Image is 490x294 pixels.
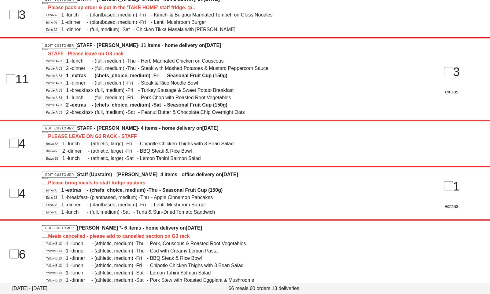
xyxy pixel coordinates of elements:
[66,66,268,71] span: 2 - - (full, medium) - - Steak with Mashed Potatoes & Mustard Peppercorn Sauce
[123,208,133,216] span: Sat
[66,270,211,275] span: 1 - - (athletic, medium) - - Lemon Tahini Salmon Salad
[127,109,138,116] span: Sat
[46,249,62,253] span: Yellow.B-13
[67,201,87,208] span: dinner
[72,269,91,276] span: lunch
[61,194,213,200] span: 1 - - (plantbased, medium) - - Apple Cinnamon Pancakes
[66,248,218,253] span: 1 - - (athletic, medium) - - Cod with Creamy Lemon Pasta
[72,87,92,94] span: breakfast
[46,188,57,192] span: Echo-33
[66,95,231,100] span: 1 - - (full, medium) - - Pork Chop with Roasted Root Vegetables
[72,57,92,65] span: lunch
[67,194,87,201] span: breakfast
[62,141,234,146] span: 1 - - (athletic, large) - - Chipotle Chicken Thighs with 3 Bean Salad
[46,241,62,246] span: Yellow.B-13
[72,247,91,254] span: dinner
[46,210,57,214] span: Echo-33
[136,276,147,284] span: Sat
[123,26,133,33] span: Sat
[127,57,138,65] span: Thu
[61,20,206,25] span: 1 - - (plantbased, medium) - - Lentil Mushroom Burger
[126,155,137,162] span: Sat
[42,224,407,240] h4: [PERSON_NAME] * - 6 items - home delivery on
[46,195,57,200] span: Echo-33
[414,177,489,195] div: 1
[72,94,92,101] span: lunch
[66,277,254,282] span: 1 - - (athletic, medium) - - Pork Stew with Roasted Eggplant & Mushrooms
[67,11,87,19] span: lunch
[136,269,147,276] span: Sat
[72,276,91,284] span: dinner
[46,74,62,78] span: Purple.A-53
[127,65,138,72] span: Thu
[136,254,147,262] span: Fri
[42,125,77,132] a: Edit Customer
[62,148,192,154] span: 2 - - (athletic, large) - - BBQ Steak & Rice Bowl
[140,11,151,19] span: Fri
[222,172,238,177] span: [DATE]
[46,67,62,71] span: Purple.A-53
[186,225,202,230] span: [DATE]
[46,271,62,275] span: Yellow.B-13
[66,73,227,78] span: 1 - - (chefs_choice, medium) - - Seasonal Fruit Cup (150g)
[46,13,57,17] span: Echo-32
[72,72,92,79] span: extras
[46,81,62,85] span: Purple.A-53
[61,12,272,17] span: 1 - - (plantbased, medium) - - Kimchi & Bulgogi Marinated Tempeh on Glass Noodles
[42,43,77,49] a: Edit Customer
[140,201,151,208] span: Fri
[140,19,151,26] span: Fri
[61,27,235,32] span: 1 - - (full, medium) - - Chicken Tikka Masala with [PERSON_NAME]
[42,49,407,57] div: STAFF - Please leave on G3 rack
[149,186,159,194] span: Thu
[66,102,227,107] span: 2 - - (chefs_choice, medium) - - Seasonal Fruit Cup (150g)
[46,157,58,161] span: Bravo-55
[68,147,88,155] span: dinner
[46,89,62,93] span: Purple.A-53
[67,26,87,33] span: dinner
[66,241,246,246] span: 1 - - (athletic, medium) - - Pork, Couscous & Roasted Root Vegetables
[42,231,407,240] div: Meals cancelled - please add to cancelled section on G3 rack
[46,263,62,268] span: Yellow.B-13
[126,140,137,147] span: Fri
[72,65,92,72] span: dinner
[42,42,407,57] h4: STAFF - [PERSON_NAME] - 11 items - home delivery on
[46,278,62,282] span: Yellow.B-13
[66,58,223,64] span: 1 - - (full, medium) - - Herb Marinated Chicken on Couscous
[45,226,74,230] span: Edit Customer
[202,125,218,131] span: [DATE]
[46,59,62,64] span: Purple.A-53
[72,109,92,116] span: breakfast
[136,247,147,254] span: Thu
[46,149,58,154] span: Bravo-55
[46,203,57,207] span: Echo-33
[66,255,202,260] span: 1 - - (athletic, medium) - - BBQ Steak & Rice Bowl
[140,194,151,201] span: Thu
[46,256,62,260] span: Yellow.B-13
[42,225,77,231] a: Edit Customer
[127,87,138,94] span: Fri
[205,43,221,48] span: [DATE]
[46,28,57,32] span: Echo-32
[66,80,198,85] span: 1 - - (full, medium) - - Steak & Rice Noodle Bowl
[61,187,223,192] span: 1 - - (chefs_choice, medium) - - Seasonal Fruit Cup (150g)
[45,173,74,176] span: Edit Customer
[67,186,87,194] span: extras
[46,142,58,146] span: Bravo-55
[46,96,62,100] span: Purple.A-53
[127,79,138,87] span: Fri
[66,110,245,115] span: 2 - - (full, medium) - - Peanut Butter & Chocolate Chip Overnight Oats
[136,240,147,247] span: Thu
[127,94,138,101] span: Fri
[46,111,62,115] span: Purple.A-53
[42,172,77,178] a: Edit Customer
[66,263,244,268] span: 1 - - (athletic, medium) - - Chipotle Chicken Thighs with 3 Bean Salad
[67,208,87,216] span: lunch
[126,147,137,155] span: Fri
[46,20,57,25] span: Echo-32
[72,101,92,109] span: extras
[72,79,92,87] span: dinner
[42,3,407,11] div: Please pack up order & put in the 'TAKE HOME' staff fridge. :p..
[136,262,147,269] span: Fri
[414,63,489,81] div: 3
